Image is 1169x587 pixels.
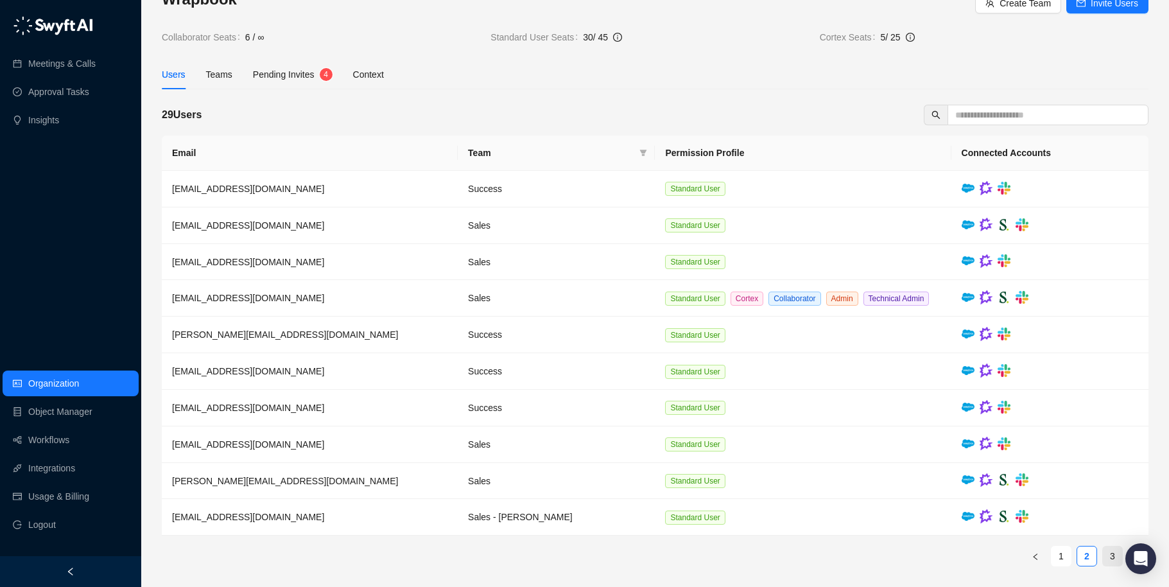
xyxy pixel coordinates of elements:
span: search [931,110,940,119]
span: Pending Invites [253,69,315,80]
span: left [1032,553,1039,561]
img: salesforce-ChMvK6Xa.png [962,329,974,338]
img: gong-Dwh8HbPa.png [980,400,992,414]
img: gong-Dwh8HbPa.png [980,364,992,378]
th: Email [162,136,458,171]
a: Organization [28,371,79,396]
img: slack-Cn3INd-T.png [1016,291,1028,304]
div: Teams [206,67,232,82]
div: Open Intercom Messenger [1125,543,1156,574]
img: salesforce-ChMvK6Xa.png [962,366,974,375]
span: Technical Admin [863,292,930,306]
td: Sales - [PERSON_NAME] [458,499,655,536]
td: Success [458,317,655,353]
h5: 29 Users [162,107,202,123]
span: Standard User [665,182,725,196]
img: salesforce-ChMvK6Xa.png [962,475,974,484]
img: salesforce-ChMvK6Xa.png [962,256,974,265]
img: salesforce-ChMvK6Xa.png [962,220,974,229]
td: Sales [458,207,655,244]
span: [EMAIL_ADDRESS][DOMAIN_NAME] [172,184,324,194]
span: Standard User Seats [490,30,583,44]
img: slack-Cn3INd-T.png [998,437,1010,450]
a: Integrations [28,455,75,481]
img: mMK+48p7D+msP84feEvvg518Vq6zhYAAAAASUVORK5CYII= [998,473,1010,486]
th: Connected Accounts [951,136,1148,171]
span: filter [637,143,650,162]
td: Sales [458,426,655,463]
span: [EMAIL_ADDRESS][DOMAIN_NAME] [172,293,324,303]
span: Standard User [665,292,725,306]
img: gong-Dwh8HbPa.png [980,437,992,451]
a: 1 [1052,547,1071,566]
th: Permission Profile [655,136,951,171]
img: slack-Cn3INd-T.png [1016,218,1028,231]
a: Object Manager [28,399,92,425]
img: gong-Dwh8HbPa.png [980,290,992,304]
span: Standard User [665,474,725,488]
span: Standard User [665,328,725,342]
span: Team [468,146,634,160]
div: Context [353,67,384,82]
img: slack-Cn3INd-T.png [998,182,1010,195]
span: [EMAIL_ADDRESS][DOMAIN_NAME] [172,220,324,231]
td: Sales [458,280,655,317]
img: slack-Cn3INd-T.png [998,401,1010,414]
span: Cortex Seats [820,30,881,44]
span: 4 [324,70,328,79]
button: left [1025,546,1046,566]
div: Users [162,67,186,82]
img: gong-Dwh8HbPa.png [980,327,992,341]
span: logout [13,520,22,529]
img: mMK+48p7D+msP84feEvvg518Vq6zhYAAAAASUVORK5CYII= [998,218,1010,231]
a: Approval Tasks [28,79,89,105]
span: filter [639,149,647,157]
img: gong-Dwh8HbPa.png [980,181,992,195]
img: salesforce-ChMvK6Xa.png [962,293,974,302]
a: Workflows [28,427,69,453]
td: Success [458,171,655,207]
span: Standard User [665,365,725,379]
img: slack-Cn3INd-T.png [998,254,1010,267]
img: logo-05li4sbe.png [13,16,93,35]
a: 2 [1077,547,1096,566]
span: [EMAIL_ADDRESS][DOMAIN_NAME] [172,512,324,522]
span: Collaborator Seats [162,30,245,44]
img: gong-Dwh8HbPa.png [980,473,992,487]
span: Admin [826,292,858,306]
td: Sales [458,463,655,500]
span: [PERSON_NAME][EMAIL_ADDRESS][DOMAIN_NAME] [172,329,398,340]
span: left [66,567,75,576]
sup: 4 [320,68,333,81]
span: Standard User [665,255,725,269]
td: Success [458,353,655,390]
img: salesforce-ChMvK6Xa.png [962,403,974,412]
li: 3 [1102,546,1123,566]
span: info-circle [613,33,622,42]
span: [EMAIL_ADDRESS][DOMAIN_NAME] [172,257,324,267]
span: Standard User [665,218,725,232]
span: [EMAIL_ADDRESS][DOMAIN_NAME] [172,439,324,450]
img: mMK+48p7D+msP84feEvvg518Vq6zhYAAAAASUVORK5CYII= [998,510,1010,523]
span: 6 / ∞ [245,30,264,44]
span: Standard User [665,511,725,525]
img: salesforce-ChMvK6Xa.png [962,439,974,448]
a: Insights [28,107,59,133]
li: Previous Page [1025,546,1046,566]
span: info-circle [906,33,915,42]
img: slack-Cn3INd-T.png [998,328,1010,340]
span: Standard User [665,401,725,415]
span: Collaborator [768,292,820,306]
img: salesforce-ChMvK6Xa.png [962,184,974,193]
a: 3 [1103,547,1122,566]
img: slack-Cn3INd-T.png [1016,473,1028,486]
span: [EMAIL_ADDRESS][DOMAIN_NAME] [172,366,324,376]
img: gong-Dwh8HbPa.png [980,254,992,268]
img: gong-Dwh8HbPa.png [980,218,992,232]
span: Cortex [731,292,763,306]
img: salesforce-ChMvK6Xa.png [962,512,974,521]
span: Standard User [665,437,725,451]
img: gong-Dwh8HbPa.png [980,509,992,523]
span: Logout [28,512,56,538]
